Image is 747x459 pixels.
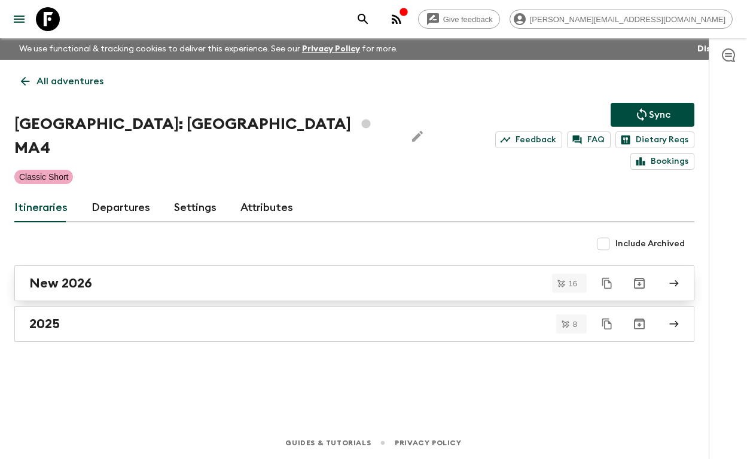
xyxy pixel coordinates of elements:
a: New 2026 [14,265,694,301]
a: FAQ [567,131,611,148]
p: Classic Short [19,171,68,183]
button: Sync adventure departures to the booking engine [611,103,694,127]
a: Guides & Tutorials [285,436,371,449]
div: [PERSON_NAME][EMAIL_ADDRESS][DOMAIN_NAME] [510,10,733,29]
a: 2025 [14,306,694,342]
a: Bookings [630,153,694,170]
a: All adventures [14,69,110,93]
a: Feedback [495,131,562,148]
h2: 2025 [29,316,60,332]
button: Duplicate [596,273,618,294]
a: Itineraries [14,194,68,222]
a: Give feedback [418,10,500,29]
button: Edit Adventure Title [405,112,429,160]
a: Attributes [240,194,293,222]
p: We use functional & tracking cookies to deliver this experience. See our for more. [14,38,403,60]
span: 8 [566,320,584,328]
button: Archive [627,312,651,336]
button: Archive [627,271,651,295]
p: All adventures [36,74,103,88]
a: Privacy Policy [302,45,360,53]
a: Departures [92,194,150,222]
span: Give feedback [437,15,499,24]
a: Dietary Reqs [615,131,694,148]
span: 16 [562,280,584,287]
span: [PERSON_NAME][EMAIL_ADDRESS][DOMAIN_NAME] [523,15,732,24]
h1: [GEOGRAPHIC_DATA]: [GEOGRAPHIC_DATA] MA4 [14,112,396,160]
button: Duplicate [596,313,618,335]
button: menu [7,7,31,31]
a: Settings [174,194,217,222]
button: Dismiss [694,41,733,57]
a: Privacy Policy [395,436,461,449]
p: Sync [649,108,670,122]
span: Include Archived [615,238,685,250]
h2: New 2026 [29,276,92,291]
button: search adventures [351,7,375,31]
